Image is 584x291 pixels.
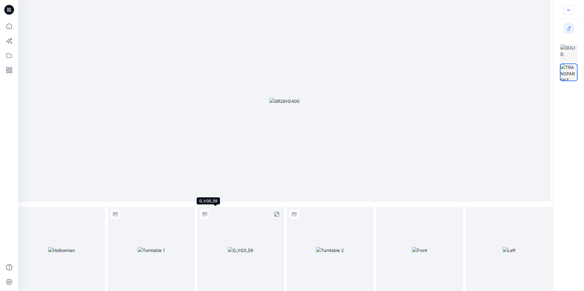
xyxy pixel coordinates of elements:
[316,247,344,253] img: Turntable 2
[48,247,75,253] img: Hollowman
[564,23,574,33] a: Edit Style
[269,98,300,104] img: GR26H2400
[560,64,577,81] div: TRANSPARENT
[412,247,427,253] img: Front
[503,247,516,253] img: Left
[272,209,282,219] button: full screen
[228,247,253,253] img: G_VQS_59
[560,44,577,61] div: SOLID
[138,247,165,253] img: Turntable 1
[564,5,574,15] button: Maximize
